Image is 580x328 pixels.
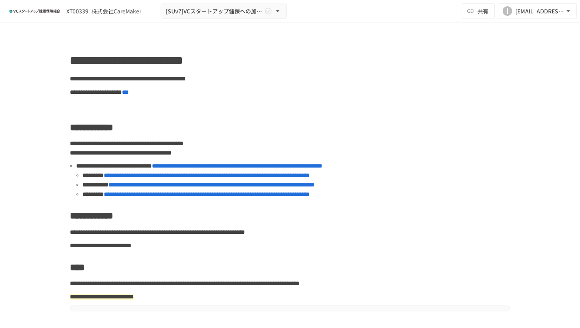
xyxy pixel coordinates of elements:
[503,6,512,16] div: I
[462,3,495,19] button: 共有
[66,7,141,15] div: XT00339_株式会社CareMaker
[515,6,564,16] div: [EMAIL_ADDRESS][DOMAIN_NAME]
[477,7,488,15] span: 共有
[161,4,287,19] button: [SUv7]VCスタートアップ健保への加入申請手続き
[498,3,577,19] button: I[EMAIL_ADDRESS][DOMAIN_NAME]
[166,6,263,16] span: [SUv7]VCスタートアップ健保への加入申請手続き
[9,5,60,17] img: ZDfHsVrhrXUoWEWGWYf8C4Fv4dEjYTEDCNvmL73B7ox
